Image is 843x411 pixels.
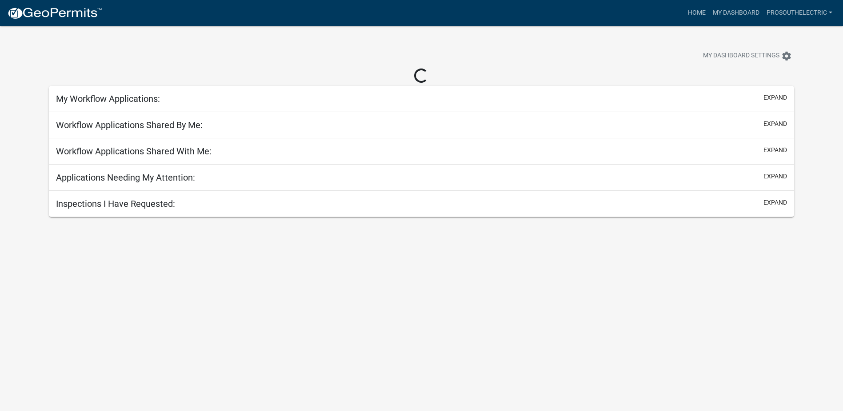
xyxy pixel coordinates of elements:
button: expand [763,172,787,181]
button: expand [763,119,787,129]
h5: Workflow Applications Shared With Me: [56,146,212,157]
h5: My Workflow Applications: [56,93,160,104]
a: Home [684,4,709,21]
button: expand [763,145,787,155]
button: expand [763,93,787,102]
h5: Applications Needing My Attention: [56,172,195,183]
i: settings [781,51,792,61]
button: My Dashboard Settingssettings [696,47,799,64]
a: My Dashboard [709,4,763,21]
a: Prosouthelectric [763,4,836,21]
h5: Inspections I Have Requested: [56,198,175,209]
h5: Workflow Applications Shared By Me: [56,120,203,130]
button: expand [763,198,787,207]
span: My Dashboard Settings [703,51,779,61]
